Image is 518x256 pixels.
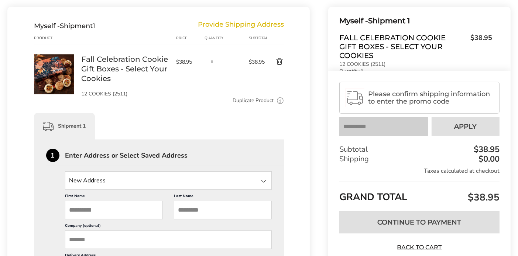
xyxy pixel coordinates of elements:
div: $38.95 [472,145,500,154]
label: Company (optional) [65,223,272,230]
span: Apply [454,123,477,130]
a: Duplicate Product [233,97,274,105]
img: Fall Celebration Cookie Gift Boxes - Select Your Cookies [34,54,74,94]
label: First Name [65,193,163,201]
span: Myself - [34,22,60,30]
label: Last Name [174,193,272,201]
a: Back to Cart [394,243,445,252]
div: Quantity [205,35,249,41]
span: Myself - [339,16,368,25]
div: $0.00 [477,155,500,163]
a: Fall Celebration Cookie Gift Boxes - Select Your Cookies [34,54,74,61]
div: Price [176,35,205,41]
p: 12 COOKIES (2511) [339,62,492,67]
input: First Name [65,201,163,219]
input: Quantity input [205,54,219,69]
span: $38.95 [467,33,492,58]
div: Subtotal [249,35,265,41]
span: 1 [93,22,95,30]
div: Shipping [339,154,500,164]
div: Enter Address or Select Saved Address [65,152,284,159]
p: 12 COOKIES (2511) [81,91,169,97]
strong: 1 [360,68,363,75]
div: Product [34,35,81,41]
span: $38.95 [466,191,500,204]
span: Fall Celebration Cookie Gift Boxes - Select Your Cookies [339,33,467,60]
button: Delete product [265,57,284,66]
p: Quantity: [339,69,492,74]
div: Shipment [34,22,95,30]
div: 1 [46,149,59,162]
span: $38.95 [249,58,265,65]
input: State [65,171,272,190]
div: GRAND TOTAL [339,182,500,206]
span: Please confirm shipping information to enter the promo code [368,90,493,105]
a: Fall Celebration Cookie Gift Boxes - Select Your Cookies [81,54,169,83]
button: Continue to Payment [339,211,500,233]
span: $38.95 [176,58,201,65]
div: Subtotal [339,145,500,154]
div: Provide Shipping Address [198,22,284,30]
button: Apply [432,117,500,136]
input: Last Name [174,201,272,219]
div: Taxes calculated at checkout [339,167,500,175]
input: Company [65,230,272,249]
a: Fall Celebration Cookie Gift Boxes - Select Your Cookies$38.95 [339,33,492,60]
div: Shipment 1 [34,113,95,139]
div: Shipment 1 [339,15,492,27]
